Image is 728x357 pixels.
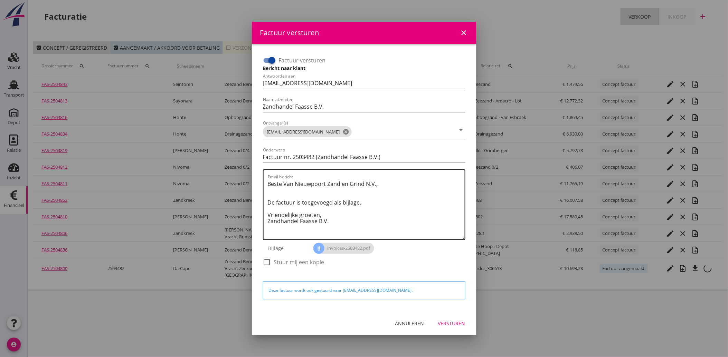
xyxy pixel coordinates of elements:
[269,287,460,294] div: Deze factuur wordt ook gestuurd naar [EMAIL_ADDRESS][DOMAIN_NAME].
[353,126,456,137] input: Ontvanger(s)
[268,178,465,239] textarea: Email bericht
[263,101,465,112] input: Naam afzender
[438,320,465,327] div: Versturen
[263,126,352,137] span: [EMAIL_ADDRESS][DOMAIN_NAME]
[263,240,314,257] div: Bijlage
[313,243,374,254] span: invoices-2503482.pdf
[263,65,465,72] h3: Bericht naar klant
[313,243,324,254] i: attach_file
[457,126,465,134] i: arrow_drop_down
[390,317,430,330] button: Annuleren
[263,151,465,162] input: Onderwerp
[274,259,324,266] label: Stuur mij een kopie
[460,29,468,37] i: close
[263,78,465,89] input: Antwoorden aan
[279,57,326,64] label: Factuur versturen
[260,28,319,38] div: Factuur versturen
[343,128,350,135] i: cancel
[433,317,471,330] button: Versturen
[395,320,424,327] div: Annuleren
